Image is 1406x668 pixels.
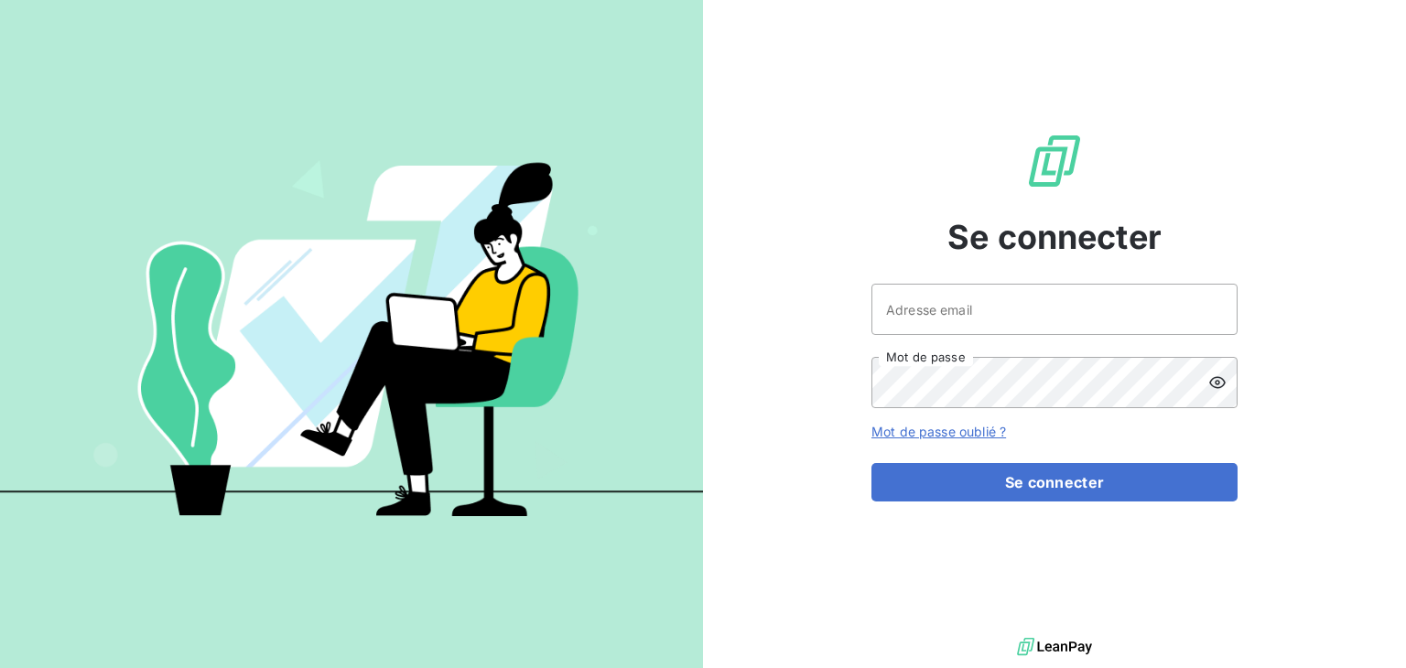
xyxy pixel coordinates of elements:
[871,424,1006,439] a: Mot de passe oublié ?
[1017,633,1092,661] img: logo
[871,463,1238,501] button: Se connecter
[947,212,1162,262] span: Se connecter
[871,284,1238,335] input: placeholder
[1025,132,1084,190] img: Logo LeanPay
